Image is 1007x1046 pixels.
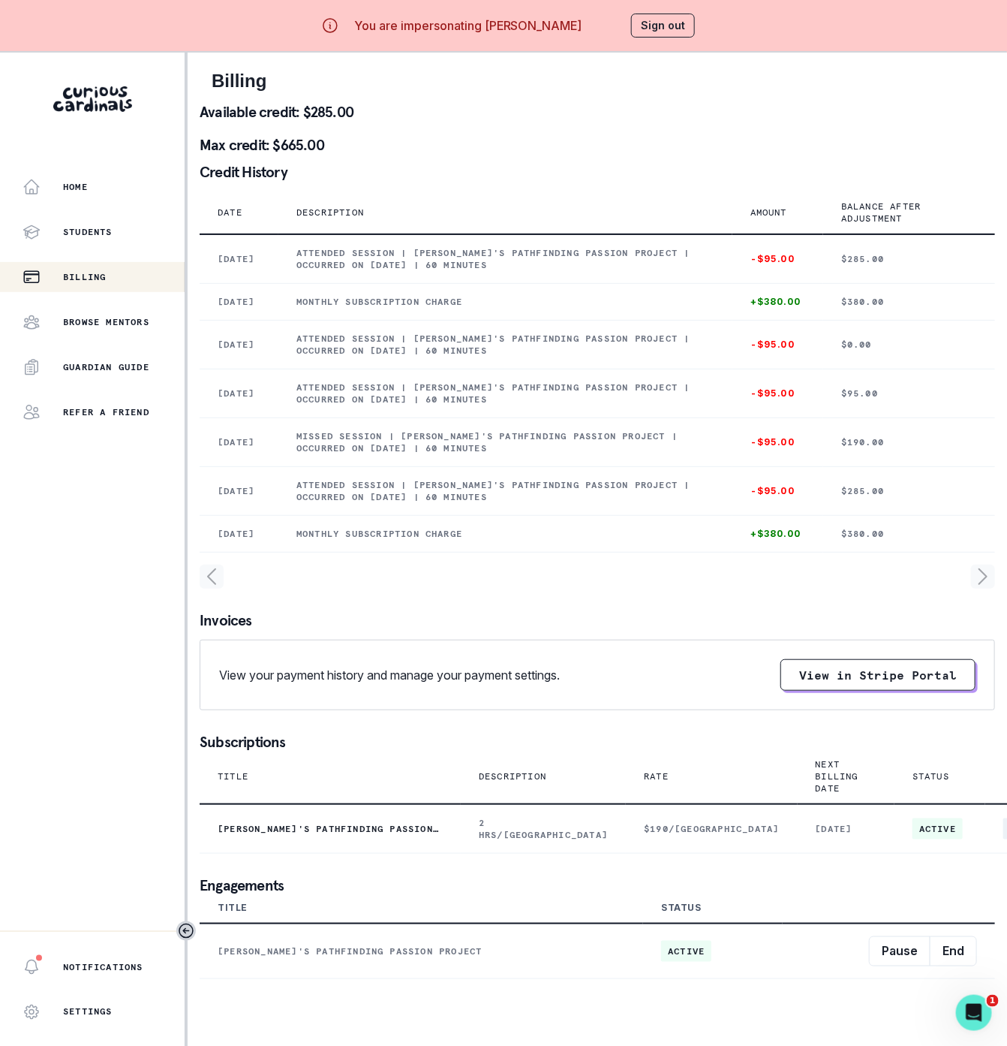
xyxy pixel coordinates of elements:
[218,206,242,219] p: Date
[780,659,975,691] button: View in Stripe Portal
[631,14,695,38] button: Sign out
[218,387,260,399] p: [DATE]
[479,817,608,841] p: 2 HRS/[GEOGRAPHIC_DATA]
[212,71,983,92] h2: Billing
[218,485,260,497] p: [DATE]
[200,734,995,749] p: Subscriptions
[750,436,805,448] p: -$95.00
[841,296,977,308] p: $380.00
[841,339,977,351] p: $0.00
[354,17,582,35] p: You are impersonating [PERSON_NAME]
[219,666,560,684] p: View your payment history and manage your payment settings.
[869,936,930,966] button: Pause
[218,528,260,540] p: [DATE]
[971,565,995,589] svg: page right
[218,902,248,914] div: Title
[841,528,977,540] p: $380.00
[200,613,995,628] p: Invoices
[750,296,805,308] p: +$380.00
[296,247,714,271] p: Attended session | [PERSON_NAME]'s Pathfinding Passion Project | Occurred on [DATE] | 60 minutes
[176,921,196,941] button: Toggle sidebar
[63,271,106,283] p: Billing
[200,878,995,893] p: Engagements
[750,485,805,497] p: -$95.00
[816,823,876,835] p: [DATE]
[296,381,714,405] p: Attended session | [PERSON_NAME]'s Pathfinding Passion Project | Occurred on [DATE] | 60 minutes
[750,253,805,265] p: -$95.00
[841,436,977,448] p: $190.00
[930,936,977,966] button: End
[296,206,364,219] p: Description
[750,206,787,219] p: Amount
[296,479,714,503] p: Attended session | [PERSON_NAME]'s Pathfinding Passion Project | Occurred on [DATE] | 60 minutes
[200,104,995,119] p: Available credit: $285.00
[956,995,992,1031] iframe: Intercom live chat
[750,387,805,399] p: -$95.00
[63,181,88,193] p: Home
[63,406,149,418] p: Refer a friend
[63,1006,113,1018] p: Settings
[296,333,714,357] p: Attended session | [PERSON_NAME]'s Pathfinding Passion Project | Occurred on [DATE] | 60 minutes
[63,316,149,328] p: Browse Mentors
[218,945,625,957] p: [PERSON_NAME]'s Pathfinding Passion Project
[63,961,143,973] p: Notifications
[841,200,959,225] p: Balance after adjustment
[296,430,714,454] p: Missed session | [PERSON_NAME]'s Pathfinding Passion Project | Occurred on [DATE] | 60 minutes
[912,818,963,840] span: ACTIVE
[912,770,949,782] p: Status
[53,86,132,112] img: Curious Cardinals Logo
[63,361,149,373] p: Guardian Guide
[200,565,224,589] svg: page left
[218,823,443,835] p: [PERSON_NAME]'s Pathfinding Passion Project
[218,770,248,782] p: Title
[987,995,999,1007] span: 1
[200,137,995,152] p: Max credit: $665.00
[841,485,977,497] p: $285.00
[63,226,113,238] p: Students
[218,296,260,308] p: [DATE]
[296,296,714,308] p: Monthly subscription charge
[218,436,260,448] p: [DATE]
[218,253,260,265] p: [DATE]
[644,823,779,835] p: $190/[GEOGRAPHIC_DATA]
[750,528,805,540] p: +$380.00
[841,253,977,265] p: $285.00
[218,339,260,351] p: [DATE]
[661,902,702,914] div: Status
[750,339,805,351] p: -$95.00
[644,770,669,782] p: Rate
[479,770,546,782] p: Description
[296,528,714,540] p: Monthly subscription charge
[816,758,858,794] p: Next Billing Date
[661,941,711,962] span: active
[200,164,995,179] p: Credit History
[841,387,977,399] p: $95.00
